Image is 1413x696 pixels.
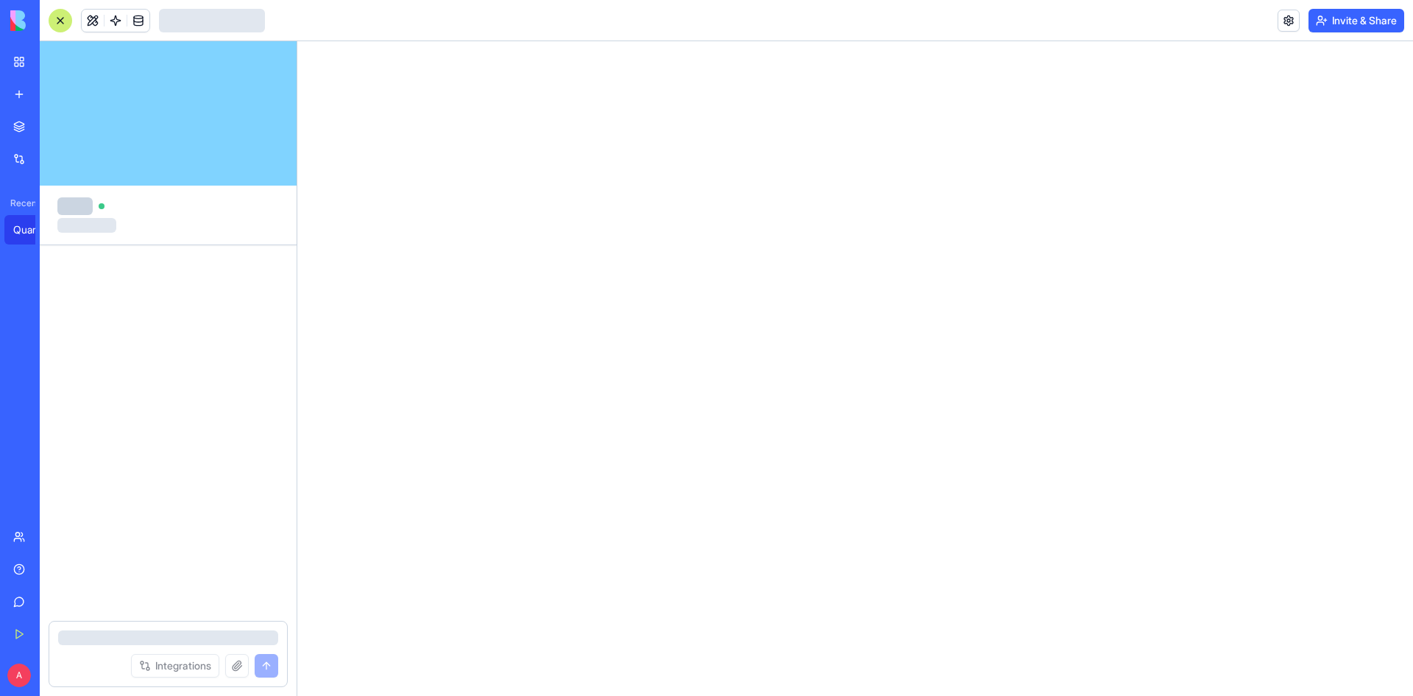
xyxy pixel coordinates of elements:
div: Quarter Closing Task Tracker [13,222,54,237]
button: Invite & Share [1308,9,1404,32]
span: Recent [4,197,35,209]
a: Quarter Closing Task Tracker [4,215,63,245]
img: logo [10,10,102,31]
span: A [7,664,31,687]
